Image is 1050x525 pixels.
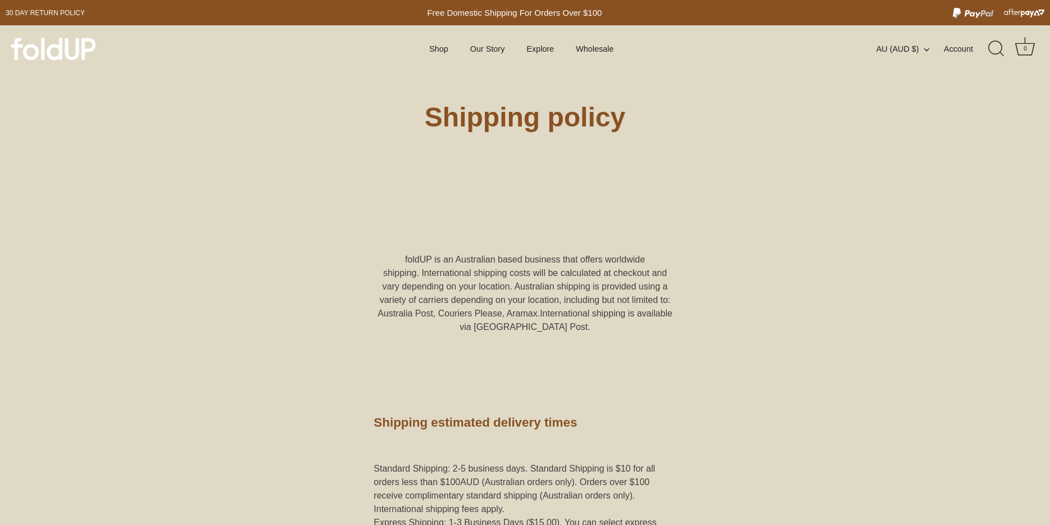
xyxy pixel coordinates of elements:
[876,44,942,54] button: AU (AUD $)
[374,415,577,429] strong: Shipping estimated delivery times
[461,38,515,60] a: Our Story
[374,503,676,516] div: International shipping fees apply.
[374,101,676,143] h1: Shipping policy
[566,38,624,60] a: Wholesale
[374,253,676,334] div: foldUP is an Australian based business that offers worldwide shipping. International shipping cos...
[6,6,85,20] a: 30 day Return policy
[1020,43,1031,55] div: 0
[1013,37,1038,61] a: Cart
[944,42,993,56] a: Account
[402,38,642,60] div: Primary navigation
[517,38,563,60] a: Explore
[984,37,1009,61] a: Search
[420,38,458,60] a: Shop
[460,309,672,332] span: International shipping is available via [GEOGRAPHIC_DATA] Post.
[374,462,676,503] div: Standard Shipping: 2-5 business days. Standard Shipping is $10 for all orders less than $100AUD (...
